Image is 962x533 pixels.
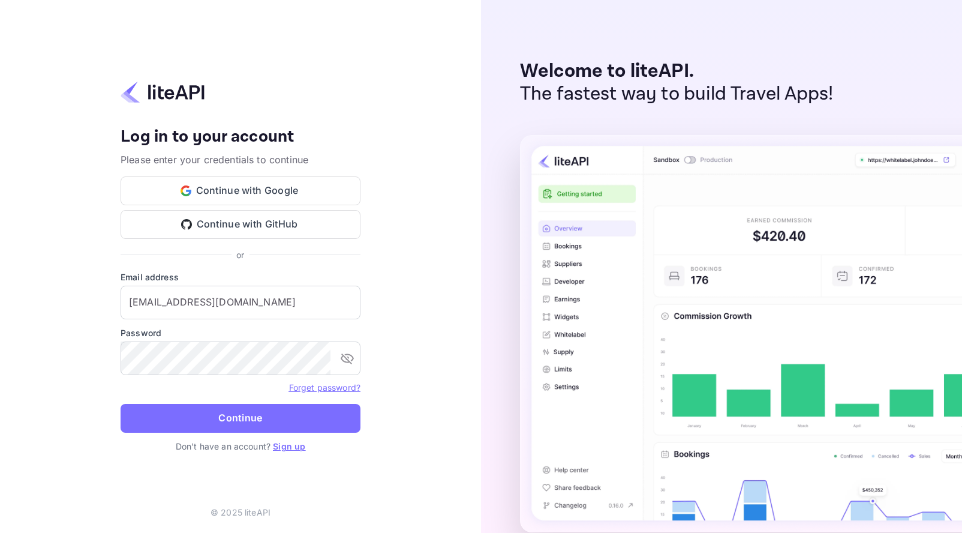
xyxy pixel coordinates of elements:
[520,60,834,83] p: Welcome to liteAPI.
[121,404,360,433] button: Continue
[121,271,360,283] label: Email address
[121,210,360,239] button: Continue with GitHub
[520,83,834,106] p: The fastest way to build Travel Apps!
[121,286,360,319] input: Enter your email address
[121,176,360,205] button: Continue with Google
[121,80,205,104] img: liteapi
[273,441,305,451] a: Sign up
[121,127,360,148] h4: Log in to your account
[289,381,360,393] a: Forget password?
[236,248,244,261] p: or
[211,506,270,519] p: © 2025 liteAPI
[289,382,360,393] a: Forget password?
[335,346,359,370] button: toggle password visibility
[121,440,360,453] p: Don't have an account?
[121,152,360,167] p: Please enter your credentials to continue
[121,327,360,339] label: Password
